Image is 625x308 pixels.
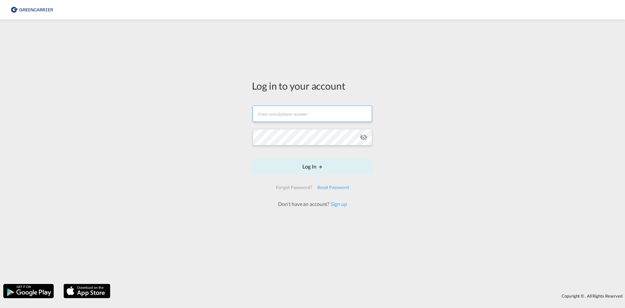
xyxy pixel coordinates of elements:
div: Log in to your account [252,79,373,93]
md-icon: icon-eye-off [360,133,368,141]
img: b0b18ec08afe11efb1d4932555f5f09d.png [10,3,54,17]
div: Forgot Password? [273,182,314,193]
div: Copyright © . All Rights Reserved [114,290,625,301]
img: google.png [3,283,54,299]
input: Enter email/phone number [253,106,372,122]
img: apple.png [63,283,111,299]
a: Sign up [329,201,347,207]
div: Reset Password [315,182,352,193]
div: Don't have an account? [271,200,354,208]
button: LOGIN [252,158,373,175]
